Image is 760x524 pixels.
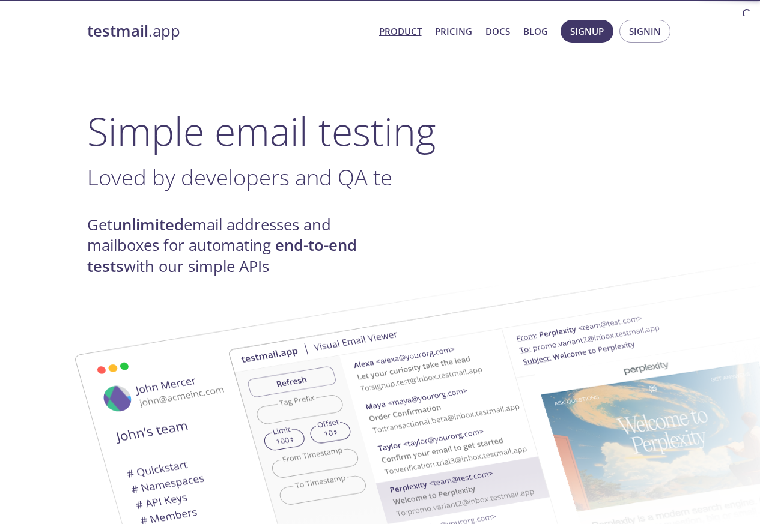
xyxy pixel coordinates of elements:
[112,214,184,235] strong: unlimited
[87,235,357,276] strong: end-to-end tests
[87,162,392,192] span: Loved by developers and QA te
[87,108,673,154] h1: Simple email testing
[87,215,380,277] h4: Get email addresses and mailboxes for automating with our simple APIs
[87,20,148,41] strong: testmail
[485,23,510,39] a: Docs
[570,23,604,39] span: Signup
[561,20,613,43] button: Signup
[379,23,422,39] a: Product
[87,21,369,41] a: testmail.app
[629,23,661,39] span: Signin
[619,20,670,43] button: Signin
[435,23,472,39] a: Pricing
[523,23,548,39] a: Blog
